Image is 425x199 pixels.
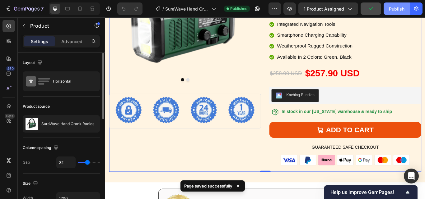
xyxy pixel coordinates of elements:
p: Weatherproof Rugged Construction [201,29,289,38]
button: 1 product assigned [298,2,358,15]
div: Layout [23,59,44,67]
input: Auto [57,157,75,168]
div: Gap [23,160,30,165]
div: Beta [5,114,15,119]
h2: GUARANTEED SAFE CHECKOUT [192,148,369,156]
div: Product source [23,104,50,109]
img: gempages_575532260401349194-50388033-1ab9-40fe-88f8-62c95abe3928.webp [143,93,175,124]
button: Add to cart [192,122,369,141]
div: $258.00 USD [192,61,230,70]
div: $257.90 USD [233,58,297,73]
p: Page saved successfully [184,183,232,189]
div: Open Intercom Messenger [404,169,419,183]
button: Kaching Bundles [194,84,249,99]
span: / [162,6,164,12]
span: SuraWave Hand Crank Radios [165,6,209,12]
p: 7 [41,5,44,12]
div: Add to cart [258,127,313,135]
div: Size [23,179,39,188]
span: Published [230,6,247,11]
span: Help us improve GemPages! [330,189,404,195]
img: gempages_575532260401349194-89cc9139-8add-42ea-9e86-a11a01fd6eac.webp [205,161,356,173]
span: 1 product assigned [304,6,344,12]
p: Settings [31,38,48,45]
p: Available In 2 Colors: Green, Black [201,42,289,51]
iframe: Design area [105,17,425,199]
p: Advanced [61,38,82,45]
p: In stock in our [US_STATE] warehouse & ready to ship [206,107,335,114]
p: SuraWave Hand Crank Radios [41,122,94,126]
div: Undo/Redo [117,2,142,15]
button: Show survey - Help us improve GemPages! [330,188,411,196]
div: 450 [6,66,15,71]
div: Publish [389,6,404,12]
img: product feature img [26,118,38,130]
div: Kaching Bundles [212,88,244,94]
button: 7 [2,2,46,15]
img: KachingBundles.png [199,88,207,95]
p: Integrated Navigation Tools [201,4,289,12]
p: Smartphone Charging Capability [201,17,289,25]
p: Product [30,22,83,29]
button: Publish [384,2,410,15]
div: Column spacing [23,144,60,152]
div: Horizontal [53,74,91,88]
